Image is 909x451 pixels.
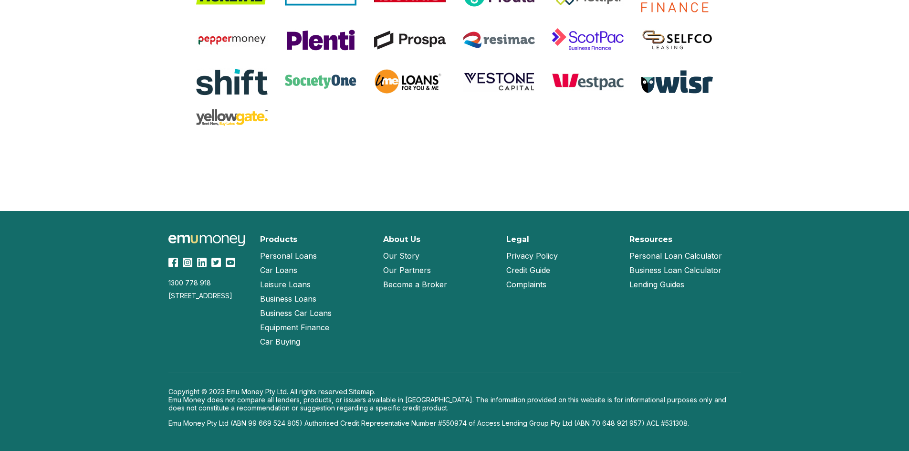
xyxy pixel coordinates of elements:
a: Leisure Loans [260,277,311,292]
img: Facebook [168,258,178,267]
img: Plenti [285,29,356,51]
a: Our Partners [383,263,431,277]
img: ScotPac [552,26,624,54]
img: Pepper Money [196,33,268,47]
h2: Products [260,235,297,244]
img: UME Loans [374,67,446,96]
p: Emu Money does not compare all lenders, products, or issuers available in [GEOGRAPHIC_DATA]. The ... [168,396,741,412]
a: Business Loans [260,292,316,306]
a: Personal Loans [260,249,317,263]
img: Yellow Gate [196,109,268,126]
a: Personal Loan Calculator [629,249,722,263]
a: Privacy Policy [506,249,558,263]
img: Shift [196,68,268,96]
img: YouTube [226,258,235,267]
h2: Legal [506,235,529,244]
img: Westpac [552,73,624,91]
h2: Resources [629,235,672,244]
img: Selfco [641,29,713,51]
p: Emu Money Pty Ltd (ABN 99 669 524 805) Authorised Credit Representative Number #550974 of Access ... [168,419,741,427]
img: LinkedIn [197,258,207,267]
img: Twitter [211,258,221,267]
a: Business Loan Calculator [629,263,721,277]
div: [STREET_ADDRESS] [168,292,249,300]
a: Car Buying [260,335,300,349]
p: Copyright © 2023 Emu Money Pty Ltd. All rights reserved. [168,388,741,396]
div: 1300 778 918 [168,279,249,287]
img: Wisr [641,70,713,94]
a: Lending Guides [629,277,684,292]
img: Instagram [183,258,192,267]
h2: About Us [383,235,420,244]
a: Car Loans [260,263,297,277]
img: Emu Money [168,235,245,247]
a: Become a Broker [383,277,447,292]
a: Complaints [506,277,546,292]
img: Resimac [463,31,535,48]
a: Equipment Finance [260,320,329,335]
img: Vestone [463,72,535,92]
img: Prospa [374,31,446,50]
a: Business Car Loans [260,306,332,320]
img: SocietyOne [285,74,356,89]
a: Sitemap. [349,388,376,396]
a: Credit Guide [506,263,550,277]
a: Our Story [383,249,419,263]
